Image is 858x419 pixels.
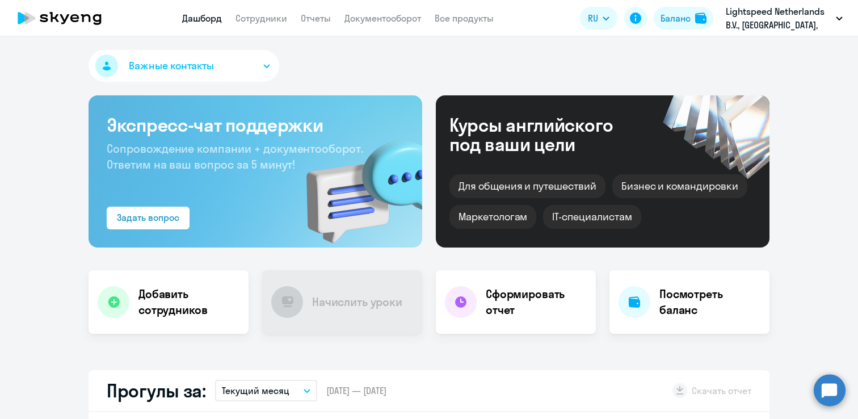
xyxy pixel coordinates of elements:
[543,205,641,229] div: IT-специалистам
[661,11,691,25] div: Баланс
[449,205,536,229] div: Маркетологам
[726,5,831,32] p: Lightspeed Netherlands B.V., [GEOGRAPHIC_DATA], ООО
[695,12,706,24] img: balance
[129,58,214,73] span: Важные контакты
[449,115,643,154] div: Курсы английского под ваши цели
[580,7,617,30] button: RU
[107,379,206,402] h2: Прогулы за:
[449,174,605,198] div: Для общения и путешествий
[588,11,598,25] span: RU
[612,174,747,198] div: Бизнес и командировки
[486,286,587,318] h4: Сформировать отчет
[222,384,289,397] p: Текущий месяц
[344,12,421,24] a: Документооборот
[182,12,222,24] a: Дашборд
[107,207,190,229] button: Задать вопрос
[435,12,494,24] a: Все продукты
[235,12,287,24] a: Сотрудники
[215,380,317,401] button: Текущий месяц
[654,7,713,30] button: Балансbalance
[326,384,386,397] span: [DATE] — [DATE]
[107,114,404,136] h3: Экспресс-чат поддержки
[138,286,239,318] h4: Добавить сотрудников
[290,120,422,248] img: bg-img
[720,5,848,32] button: Lightspeed Netherlands B.V., [GEOGRAPHIC_DATA], ООО
[301,12,331,24] a: Отчеты
[312,294,402,310] h4: Начислить уроки
[117,211,179,224] div: Задать вопрос
[659,286,760,318] h4: Посмотреть баланс
[107,141,363,171] span: Сопровождение компании + документооборот. Ответим на ваш вопрос за 5 минут!
[89,50,279,82] button: Важные контакты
